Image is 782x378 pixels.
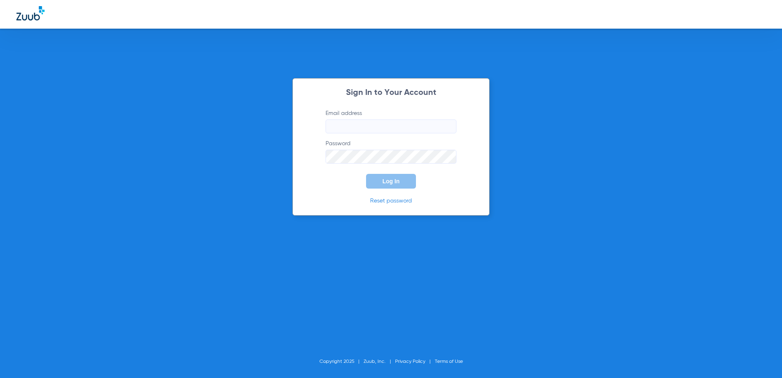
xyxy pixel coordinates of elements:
a: Reset password [370,198,412,204]
img: Zuub Logo [16,6,45,20]
input: Password [326,150,456,164]
li: Copyright 2025 [319,358,364,366]
button: Log In [366,174,416,189]
a: Terms of Use [435,359,463,364]
label: Email address [326,109,456,133]
h2: Sign In to Your Account [313,89,469,97]
span: Log In [382,178,400,184]
input: Email address [326,119,456,133]
label: Password [326,139,456,164]
a: Privacy Policy [395,359,425,364]
li: Zuub, Inc. [364,358,395,366]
